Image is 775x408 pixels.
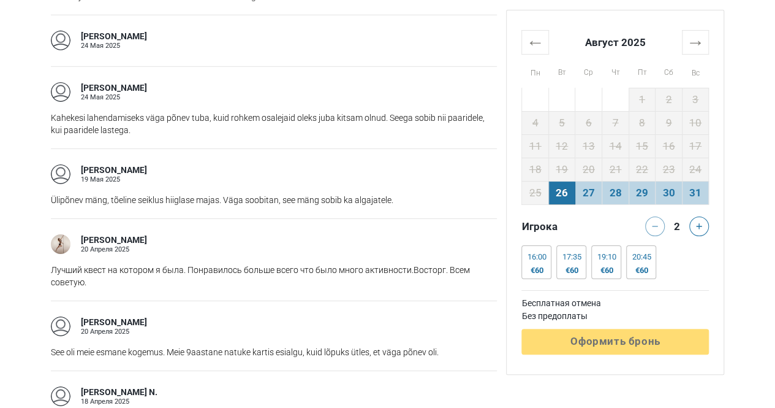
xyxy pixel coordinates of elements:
td: 6 [575,111,602,134]
td: 3 [682,88,709,111]
div: 16:00 [527,252,546,262]
td: 31 [682,181,709,204]
th: Ср [575,54,602,88]
td: 20 [575,158,602,181]
div: 19 Мая 2025 [81,176,147,183]
td: 9 [656,111,682,134]
p: Лучший квест на котором я была. Понравилось больше всего что было много активности.Восторг. Всем ... [51,264,497,288]
p: See oli meie esmane kogemus. Meie 9aastane natuke kartis esialgu, kuid lõpuks ütles, et väga põne... [51,346,497,358]
td: 24 [682,158,709,181]
div: 24 Мая 2025 [81,94,147,101]
td: 30 [656,181,682,204]
th: Пт [629,54,656,88]
th: Сб [656,54,682,88]
div: Игрока [516,217,615,236]
div: [PERSON_NAME] [81,82,147,94]
p: Ülipõnev mäng, tõeline seiklus hiiglase majas. Väga soobitan, see mäng sobib ka algajatele. [51,194,497,206]
th: Август 2025 [548,30,682,54]
td: 10 [682,111,709,134]
div: €60 [527,266,546,275]
div: [PERSON_NAME] [81,164,147,177]
td: 25 [522,181,549,204]
div: [PERSON_NAME] [81,317,147,329]
td: 26 [548,181,575,204]
div: 19:10 [597,252,616,262]
div: 18 Апреля 2025 [81,398,157,405]
div: €60 [562,266,581,275]
td: 15 [629,134,656,158]
div: [PERSON_NAME] [81,31,147,43]
th: → [682,30,709,54]
td: 8 [629,111,656,134]
td: 27 [575,181,602,204]
th: ← [522,30,549,54]
div: 20 Апреля 2025 [81,246,147,253]
td: 22 [629,158,656,181]
td: 12 [548,134,575,158]
div: [PERSON_NAME] [81,234,147,247]
th: Пн [522,54,549,88]
th: Вс [682,54,709,88]
td: 19 [548,158,575,181]
p: Kahekesi lahendamiseks väga põnev tuba, kuid rohkem osalejaid oleks juba kitsam olnud. Seega sobi... [51,112,497,136]
td: 14 [602,134,629,158]
td: 1 [629,88,656,111]
td: 16 [656,134,682,158]
td: Без предоплаты [521,310,709,323]
td: 23 [656,158,682,181]
td: 18 [522,158,549,181]
td: 4 [522,111,549,134]
td: 5 [548,111,575,134]
th: Чт [602,54,629,88]
td: 17 [682,134,709,158]
div: 17:35 [562,252,581,262]
div: 2 [670,217,684,234]
td: 21 [602,158,629,181]
th: Вт [548,54,575,88]
div: 24 Мая 2025 [81,42,147,49]
td: 2 [656,88,682,111]
td: 11 [522,134,549,158]
td: 29 [629,181,656,204]
div: 20 Апреля 2025 [81,328,147,335]
td: 28 [602,181,629,204]
div: [PERSON_NAME] N. [81,387,157,399]
div: 20:45 [632,252,651,262]
td: 13 [575,134,602,158]
div: €60 [597,266,616,275]
td: 7 [602,111,629,134]
div: €60 [632,266,651,275]
td: Бесплатная отмена [521,297,709,310]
